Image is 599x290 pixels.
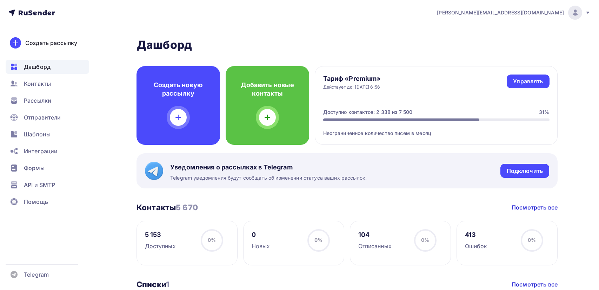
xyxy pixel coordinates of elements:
div: Ошибок [465,242,487,250]
span: Дашборд [24,63,51,71]
a: Посмотреть все [512,203,558,212]
a: Формы [6,161,89,175]
div: 413 [465,231,487,239]
div: 5 153 [145,231,176,239]
span: 0% [421,237,429,243]
div: Доступных [145,242,176,250]
span: [PERSON_NAME][EMAIL_ADDRESS][DOMAIN_NAME] [437,9,564,16]
div: Новых [252,242,270,250]
span: 0% [208,237,216,243]
div: Неограниченное количество писем в месяц [323,121,550,137]
a: Посмотреть все [512,280,558,289]
span: Уведомления о рассылках в Telegram [170,163,367,172]
span: Отправители [24,113,61,122]
span: 1 [166,280,169,289]
span: Шаблоны [24,130,51,138]
h4: Создать новую рассылку [148,81,209,98]
span: API и SMTP [24,181,55,189]
span: Контакты [24,79,51,88]
span: Рассылки [24,96,51,105]
a: [PERSON_NAME][EMAIL_ADDRESS][DOMAIN_NAME] [437,6,591,20]
h3: Списки [137,279,169,289]
a: Шаблоны [6,127,89,141]
a: Отправители [6,110,89,124]
div: 0 [252,231,270,239]
a: Контакты [6,77,89,91]
h3: Контакты [137,202,198,212]
div: Управлять [513,77,543,85]
a: Рассылки [6,94,89,108]
span: 0% [314,237,322,243]
div: Подключить [507,167,543,175]
div: Создать рассылку [25,39,77,47]
span: Помощь [24,198,48,206]
span: 5 670 [176,203,198,212]
span: Формы [24,164,45,172]
span: Telegram уведомления будут сообщать об изменении статуса ваших рассылок. [170,174,367,181]
h2: Дашборд [137,38,558,52]
span: 0% [528,237,536,243]
div: 104 [358,231,392,239]
div: Отписанных [358,242,392,250]
div: 31% [539,109,549,116]
h4: Добавить новые контакты [237,81,298,98]
div: Доступно контактов: 2 338 из 7 500 [323,109,413,116]
span: Telegram [24,270,49,279]
span: Интеграции [24,147,58,155]
h4: Тариф «Premium» [323,75,381,83]
div: Действует до: [DATE] 6:56 [323,84,381,90]
a: Дашборд [6,60,89,74]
